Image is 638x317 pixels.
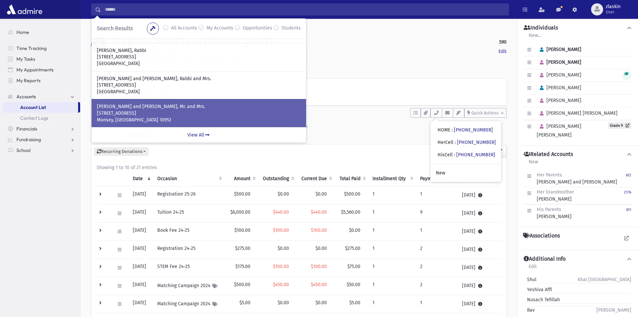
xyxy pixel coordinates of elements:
td: [DATE] [458,259,501,277]
a: New [528,158,538,170]
label: Students [282,24,301,33]
a: 612 [626,171,631,186]
a: Activity [91,118,124,137]
div: S [91,37,107,53]
h4: Related Accounts [524,151,573,158]
span: $100.00 [273,264,289,269]
td: $5.00 [225,295,258,313]
div: [PERSON_NAME] and [PERSON_NAME] [537,171,617,186]
td: [DATE] [129,277,153,295]
a: Accounts [3,91,80,102]
div: Showing 1 to 10 of 21 entries [97,164,501,171]
span: [PERSON_NAME] [537,98,581,103]
span: Home [16,29,29,35]
span: [PERSON_NAME] [537,72,581,78]
button: Quick Actions [464,108,507,118]
span: $100.00 [311,227,327,233]
nav: breadcrumb [91,27,116,37]
td: 1 [368,277,416,295]
td: 1 [368,241,416,259]
a: Financials [3,123,80,134]
p: [GEOGRAPHIC_DATA] [97,89,301,95]
span: Khal [GEOGRAPHIC_DATA] [578,276,631,283]
a: New... [528,32,541,44]
td: 1 [368,222,416,241]
span: Her Grandmother [537,189,574,195]
a: Edit [528,263,537,275]
a: Account List [3,102,78,113]
a: Edit [499,48,507,55]
span: Accounts [16,94,36,100]
label: My Accounts [207,24,233,33]
td: [DATE] [129,241,153,259]
span: : [452,127,453,133]
a: School [3,145,80,156]
td: STEM Fee 24-25 [153,259,225,277]
span: Nusach Tefillah [524,296,560,303]
td: 1 [368,186,416,204]
span: $0.00 [315,191,327,197]
a: View All [92,127,306,143]
th: Current Due: activate to sort column ascending [297,171,335,187]
span: $500.00 [344,191,360,197]
a: Fundraising [3,134,80,145]
div: HisCell [438,151,495,158]
p: [PERSON_NAME], Rabbi [97,47,301,54]
td: 1 [416,295,458,313]
label: Opportunities [243,24,272,33]
td: Tuition 24-25 [153,204,225,222]
button: Related Accounts [523,151,633,158]
span: Her Parents [537,172,562,178]
span: $450.00 [273,282,289,287]
span: Account List [20,104,46,110]
span: $0.00 [278,191,289,197]
a: 2176 [624,189,631,203]
a: Grade 9 [608,122,631,129]
small: 612 [626,173,631,177]
span: $0.00 [315,246,327,251]
span: : [454,152,455,158]
td: [DATE] [129,222,153,241]
a: [PHONE_NUMBER] [454,127,493,133]
td: [DATE] [458,222,501,241]
input: Search [101,3,509,15]
td: 9 [416,204,458,222]
td: Registration 25-26 [153,186,225,204]
td: 1 [416,222,458,241]
td: 1 [368,295,416,313]
p: Monsey, [GEOGRAPHIC_DATA] 10952 [97,117,301,123]
span: $0.00 [315,300,327,306]
span: Yeshiva Affl [524,286,552,293]
td: [DATE] [458,186,501,204]
span: User [606,9,621,15]
td: Book Fee 24-25 [153,222,225,241]
th: Outstanding: activate to sort column ascending [258,171,297,187]
span: Fundraising [16,137,41,143]
p: [STREET_ADDRESS] [97,82,301,89]
td: [DATE] [458,204,501,222]
img: AdmirePro [5,3,44,16]
span: $5,560.00 [341,209,360,215]
a: My Appointments [3,64,80,75]
strong: 590 [499,39,507,46]
th: Installment Qty: activate to sort column ascending [368,171,416,187]
a: Time Tracking [3,43,80,54]
td: [DATE] [129,295,153,313]
td: $500.00 [225,277,258,295]
h4: Associations [523,232,560,239]
td: 2 [416,241,458,259]
label: All Accounts [171,24,197,33]
a: [PHONE_NUMBER] [457,140,496,145]
th: Amount: activate to sort column ascending [225,171,258,187]
td: $175.00 [225,259,258,277]
button: Individuals [523,24,633,32]
span: Search Results [97,25,133,32]
span: $0.00 [278,246,289,251]
a: Home [3,27,80,38]
td: [DATE] [129,186,153,204]
span: $100.00 [273,227,289,233]
a: Contact Logs [3,113,80,123]
span: [PERSON_NAME] [537,85,581,91]
span: $50.00 [347,282,360,287]
span: [PERSON_NAME] [PERSON_NAME] [537,123,581,138]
